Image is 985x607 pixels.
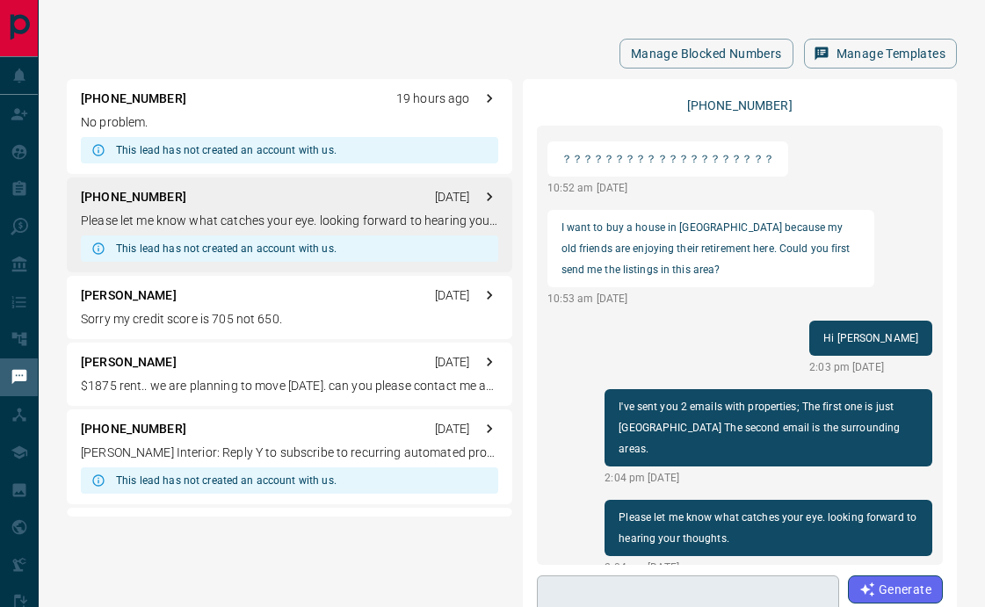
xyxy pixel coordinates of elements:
[561,148,774,170] p: ？？？？？？？？？？？？？？？？？？？？
[687,97,793,115] p: [PHONE_NUMBER]
[809,359,932,375] p: 2:03 pm [DATE]
[81,444,498,462] p: [PERSON_NAME] Interior: Reply Y to subscribe to recurring automated promotional msgs (e.g. cart r...
[848,575,943,603] button: Generate
[81,90,186,108] p: [PHONE_NUMBER]
[396,90,470,108] p: 19 hours ago
[81,310,498,329] p: Sorry my credit score is 705 not 650.
[81,113,498,132] p: No problem.
[804,39,957,69] button: Manage Templates
[81,420,186,438] p: [PHONE_NUMBER]
[81,212,498,230] p: Please let me know what catches your eye. looking forward to hearing your thoughts.
[116,467,337,494] div: This lead has not created an account with us.
[435,353,470,372] p: [DATE]
[81,377,498,395] p: $1875 rent.. we are planning to move [DATE]. can you please contact me about it
[547,180,788,196] p: 10:52 am [DATE]
[435,188,470,206] p: [DATE]
[561,217,861,280] p: I want to buy a house in [GEOGRAPHIC_DATA] because my old friends are enjoying their retirement h...
[116,137,337,163] div: This lead has not created an account with us.
[435,286,470,305] p: [DATE]
[619,507,918,549] p: Please let me know what catches your eye. looking forward to hearing your thoughts.
[619,39,793,69] button: Manage Blocked Numbers
[81,286,177,305] p: [PERSON_NAME]
[823,328,918,349] p: Hi [PERSON_NAME]
[116,235,337,262] div: This lead has not created an account with us.
[435,420,470,438] p: [DATE]
[619,396,918,459] p: I've sent you 2 emails with properties; The first one is just [GEOGRAPHIC_DATA] The second email ...
[81,188,186,206] p: [PHONE_NUMBER]
[81,353,177,372] p: [PERSON_NAME]
[605,560,932,575] p: 2:04 pm [DATE]
[605,470,932,486] p: 2:04 pm [DATE]
[547,291,875,307] p: 10:53 am [DATE]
